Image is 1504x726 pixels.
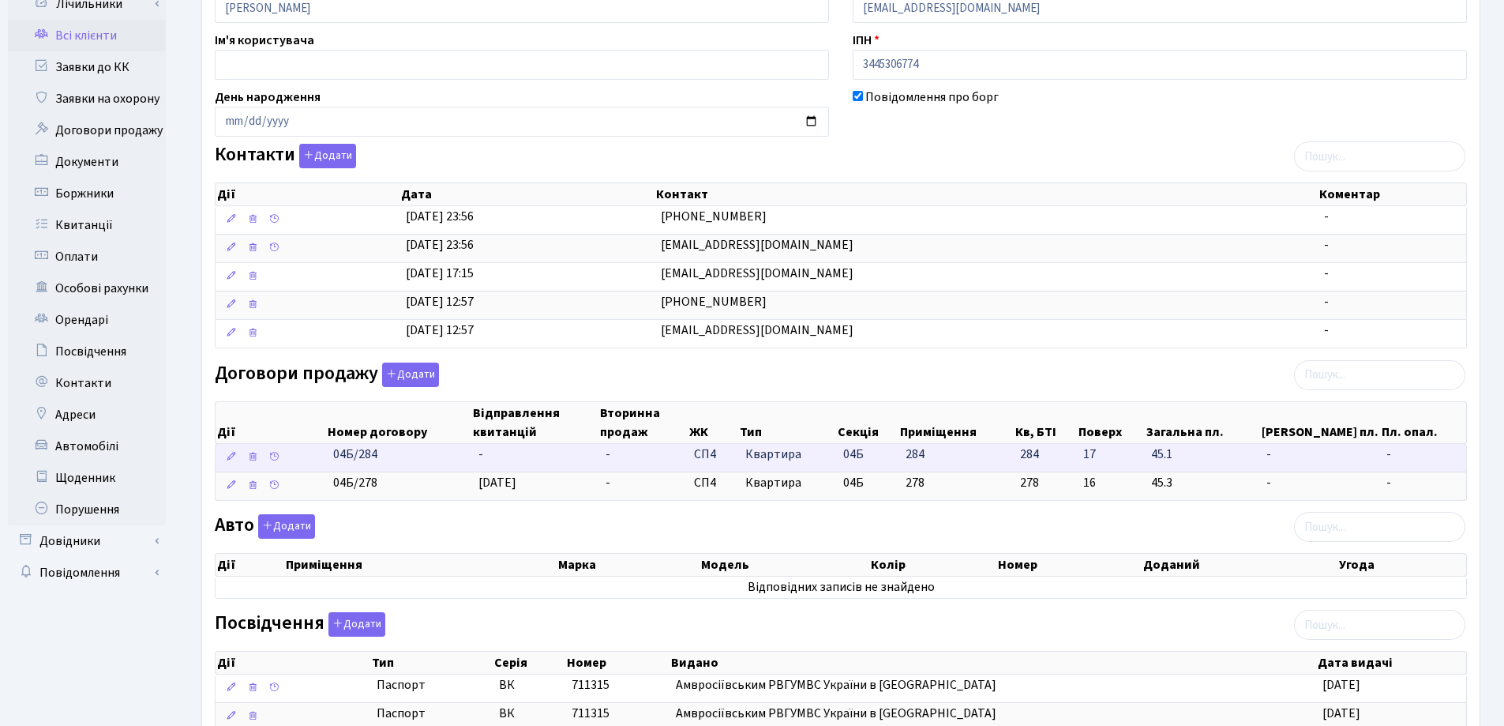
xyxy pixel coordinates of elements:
[654,183,1318,205] th: Контакт
[8,557,166,589] a: Повідомлення
[1324,236,1329,254] span: -
[1294,141,1465,171] input: Пошук...
[399,183,654,205] th: Дата
[215,144,356,168] label: Контакти
[906,474,925,491] span: 278
[8,241,166,273] a: Оплати
[1386,446,1460,464] span: -
[738,402,835,443] th: Тип
[676,676,996,694] span: Амвросіївським РВГУМВС України в [GEOGRAPHIC_DATA]
[836,402,899,443] th: Секція
[572,705,609,722] span: 711315
[699,554,868,576] th: Модель
[326,402,472,443] th: Номер договору
[1322,705,1360,722] span: [DATE]
[1083,474,1138,492] span: 16
[216,402,326,443] th: Дії
[694,474,733,492] span: СП4
[499,676,515,694] span: ВК
[557,554,699,576] th: Марка
[499,705,515,722] span: ВК
[333,474,377,491] span: 04Б/278
[1386,474,1460,492] span: -
[8,83,166,115] a: Заявки на охорону
[1145,402,1261,443] th: Загальна пл.
[1324,265,1329,282] span: -
[8,525,166,557] a: Довідники
[1077,402,1145,443] th: Поверх
[8,51,166,83] a: Заявки до КК
[406,265,474,282] span: [DATE] 17:15
[8,209,166,241] a: Квитанції
[8,178,166,209] a: Боржники
[1020,474,1071,492] span: 278
[406,236,474,254] span: [DATE] 23:56
[694,446,733,464] span: СП4
[843,446,864,463] span: 04Б
[8,273,166,304] a: Особові рахунки
[1294,512,1465,542] input: Пошук...
[1020,446,1071,464] span: 284
[853,31,880,50] label: ІПН
[869,554,996,576] th: Колір
[1294,360,1465,390] input: Пошук...
[898,402,1013,443] th: Приміщення
[1324,208,1329,225] span: -
[377,705,487,723] span: Паспорт
[1014,402,1077,443] th: Кв, БТІ
[1151,446,1255,464] span: 45.1
[378,359,439,387] a: Додати
[688,402,739,443] th: ЖК
[1260,402,1380,443] th: [PERSON_NAME] пл.
[299,144,356,168] button: Контакти
[8,336,166,367] a: Посвідчення
[382,363,439,387] button: Договори продажу
[471,402,598,443] th: Відправлення квитанцій
[661,265,853,282] span: [EMAIL_ADDRESS][DOMAIN_NAME]
[572,676,609,694] span: 711315
[406,293,474,310] span: [DATE] 12:57
[324,610,385,638] a: Додати
[406,322,474,339] span: [DATE] 12:57
[1316,652,1466,674] th: Дата видачі
[8,399,166,431] a: Адреси
[661,236,853,254] span: [EMAIL_ADDRESS][DOMAIN_NAME]
[745,474,831,492] span: Квартира
[377,676,487,694] span: Паспорт
[8,494,166,525] a: Порушення
[606,474,610,491] span: -
[478,446,483,463] span: -
[565,652,669,674] th: Номер
[370,652,493,674] th: Тип
[333,446,377,463] span: 04Б/284
[843,474,864,491] span: 04Б
[1380,402,1466,443] th: Пл. опал.
[996,554,1142,576] th: Номер
[598,402,687,443] th: Вторинна продаж
[669,652,1316,674] th: Видано
[1337,554,1466,576] th: Угода
[215,514,315,539] label: Авто
[8,115,166,146] a: Договори продажу
[406,208,474,225] span: [DATE] 23:56
[478,474,516,491] span: [DATE]
[1322,676,1360,694] span: [DATE]
[216,183,399,205] th: Дії
[8,431,166,462] a: Автомобілі
[661,208,767,225] span: [PHONE_NUMBER]
[606,446,610,463] span: -
[1083,446,1138,464] span: 17
[8,304,166,336] a: Орендарі
[493,652,564,674] th: Серія
[295,141,356,169] a: Додати
[328,612,385,637] button: Посвідчення
[216,554,284,576] th: Дії
[1324,322,1329,339] span: -
[216,577,1466,598] td: Відповідних записів не знайдено
[1151,474,1255,492] span: 45.3
[1266,446,1374,464] span: -
[865,88,999,107] label: Повідомлення про борг
[1142,554,1338,576] th: Доданий
[215,88,321,107] label: День народження
[661,293,767,310] span: [PHONE_NUMBER]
